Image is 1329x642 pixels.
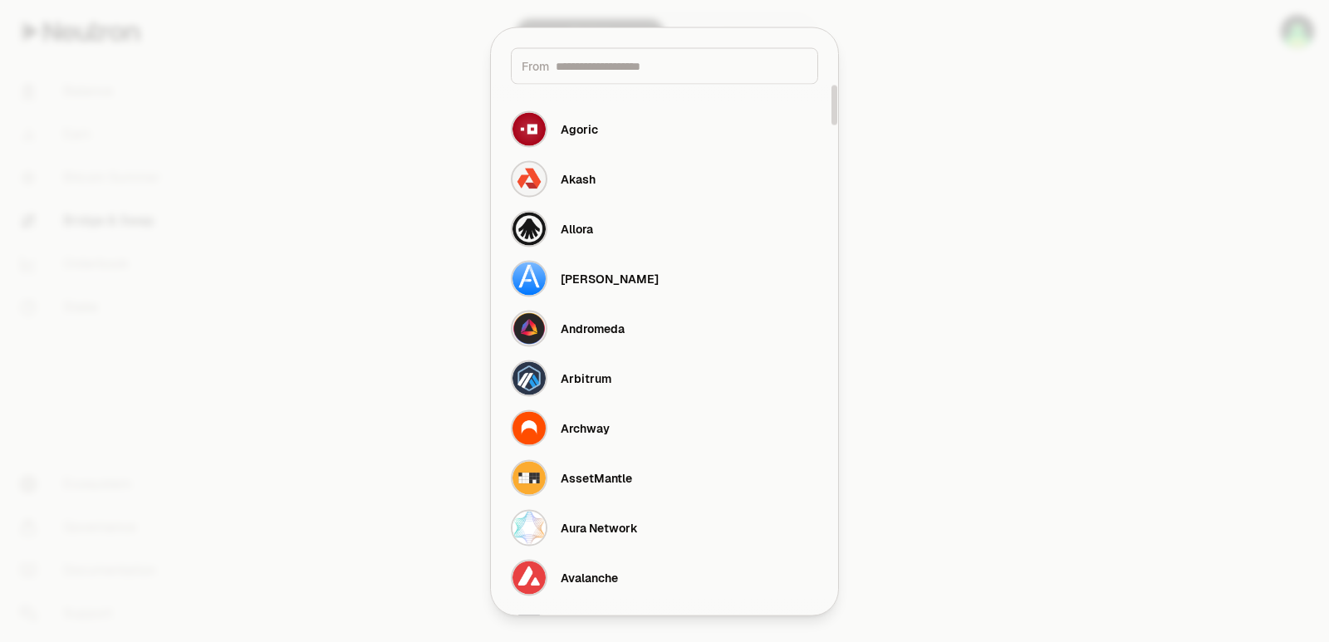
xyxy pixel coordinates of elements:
[561,120,598,137] div: Agoric
[512,262,546,295] img: Althea Logo
[512,112,546,145] img: Agoric Logo
[561,320,625,336] div: Andromeda
[512,212,546,245] img: Allora Logo
[561,370,611,386] div: Arbitrum
[501,353,828,403] button: Arbitrum LogoArbitrum
[561,419,610,436] div: Archway
[512,561,546,594] img: Avalanche Logo
[501,552,828,602] button: Avalanche LogoAvalanche
[522,57,549,74] span: From
[501,253,828,303] button: Althea Logo[PERSON_NAME]
[512,461,546,494] img: AssetMantle Logo
[501,303,828,353] button: Andromeda LogoAndromeda
[501,104,828,154] button: Agoric LogoAgoric
[512,162,546,195] img: Akash Logo
[501,453,828,502] button: AssetMantle LogoAssetMantle
[501,502,828,552] button: Aura Network LogoAura Network
[512,411,546,444] img: Archway Logo
[561,569,618,586] div: Avalanche
[501,403,828,453] button: Archway LogoArchway
[512,311,546,345] img: Andromeda Logo
[561,170,596,187] div: Akash
[512,361,546,395] img: Arbitrum Logo
[501,203,828,253] button: Allora LogoAllora
[561,469,632,486] div: AssetMantle
[501,154,828,203] button: Akash LogoAkash
[561,220,593,237] div: Allora
[561,270,659,287] div: [PERSON_NAME]
[561,519,638,536] div: Aura Network
[512,511,546,544] img: Aura Network Logo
